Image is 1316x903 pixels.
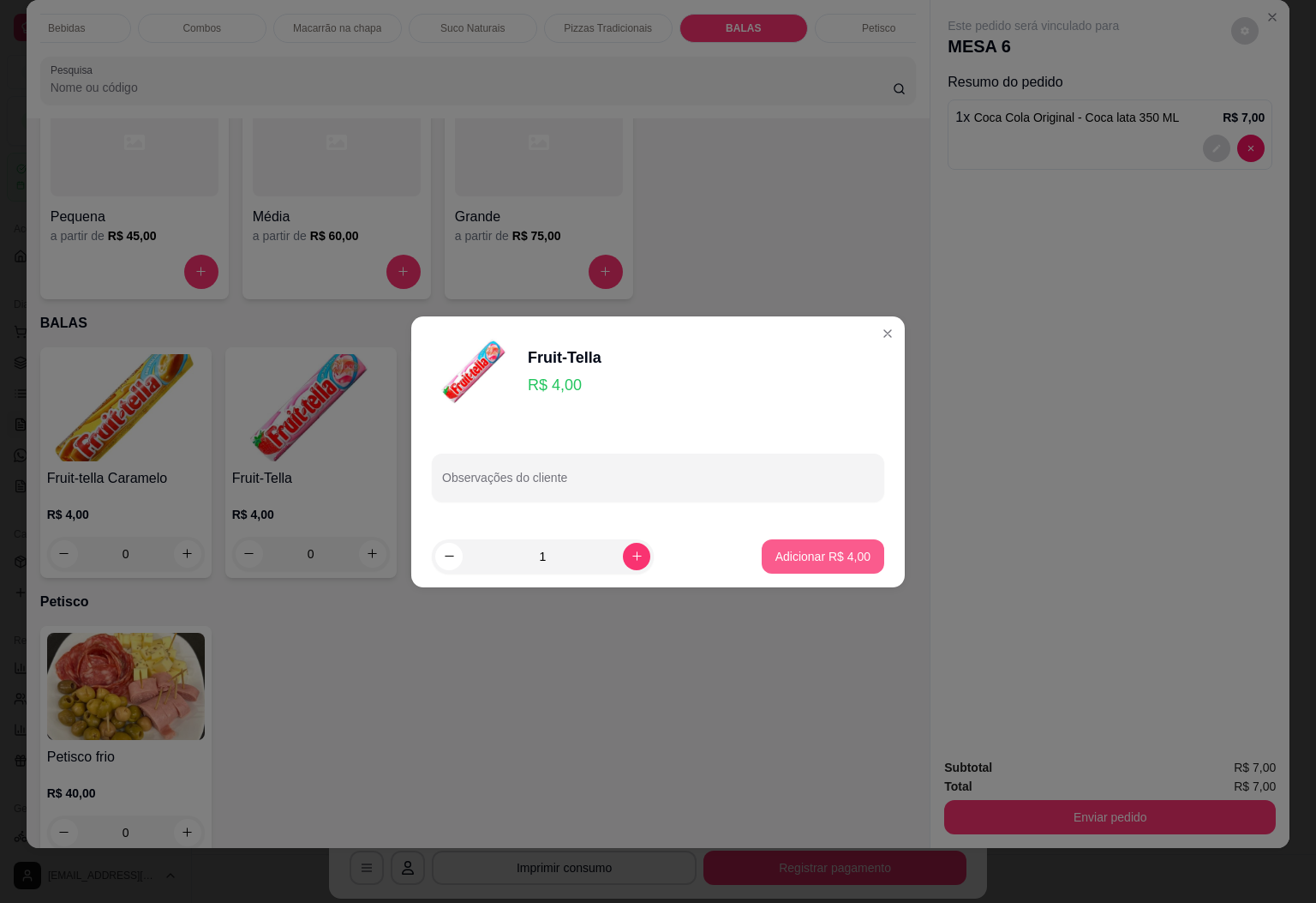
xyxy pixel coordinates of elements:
[874,320,901,347] button: Close
[432,330,517,416] img: product-image
[623,543,650,570] button: increase-product-quantity
[442,476,874,493] input: Observações do cliente
[528,373,601,397] p: R$ 4,00
[435,543,463,570] button: decrease-product-quantity
[528,346,601,370] div: Fruit-Tella
[762,539,884,574] button: Adicionar R$ 4,00
[775,548,870,565] p: Adicionar R$ 4,00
